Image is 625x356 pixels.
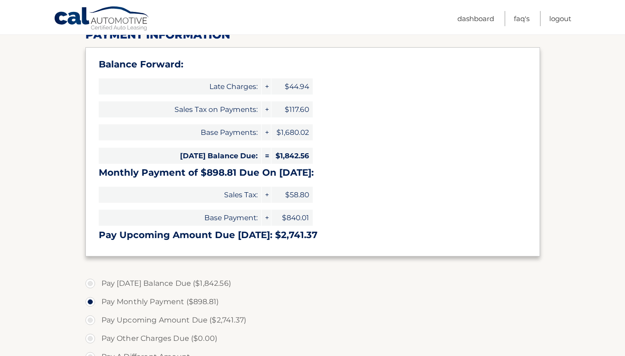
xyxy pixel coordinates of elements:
[262,124,271,140] span: +
[514,11,529,26] a: FAQ's
[262,101,271,117] span: +
[262,148,271,164] span: =
[99,124,261,140] span: Base Payments:
[262,78,271,95] span: +
[99,78,261,95] span: Late Charges:
[85,311,540,329] label: Pay Upcoming Amount Due ($2,741.37)
[99,167,527,178] h3: Monthly Payment of $898.81 Due On [DATE]:
[99,187,261,203] span: Sales Tax:
[271,210,313,226] span: $840.01
[271,187,313,203] span: $58.80
[99,59,527,70] h3: Balance Forward:
[85,274,540,293] label: Pay [DATE] Balance Due ($1,842.56)
[99,148,261,164] span: [DATE] Balance Due:
[271,124,313,140] span: $1,680.02
[85,329,540,348] label: Pay Other Charges Due ($0.00)
[457,11,494,26] a: Dashboard
[99,229,527,241] h3: Pay Upcoming Amount Due [DATE]: $2,741.37
[271,78,313,95] span: $44.94
[54,6,150,33] a: Cal Automotive
[262,210,271,226] span: +
[85,293,540,311] label: Pay Monthly Payment ($898.81)
[99,101,261,117] span: Sales Tax on Payments:
[262,187,271,203] span: +
[99,210,261,226] span: Base Payment:
[271,101,313,117] span: $117.60
[549,11,571,26] a: Logout
[271,148,313,164] span: $1,842.56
